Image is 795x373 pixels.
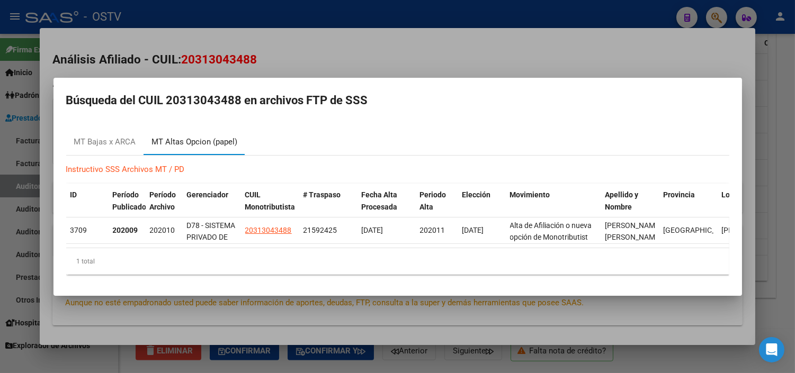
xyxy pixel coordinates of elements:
span: Período Archivo [150,190,176,211]
span: [DATE] [462,226,484,234]
span: Período Publicado [113,190,147,211]
span: 21592425 [303,226,337,234]
span: [PERSON_NAME] [722,226,779,234]
datatable-header-cell: Elección [458,184,506,230]
datatable-header-cell: Periodo Alta [416,184,458,230]
span: # Traspaso [303,190,341,199]
datatable-header-cell: Provincia [659,184,718,230]
datatable-header-cell: Período Publicado [109,184,146,230]
datatable-header-cell: Gerenciador [183,184,241,230]
h2: Búsqueda del CUIL 20313043488 en archivos FTP de SSS [66,90,729,111]
datatable-header-cell: Período Archivo [146,184,183,230]
span: Provincia [664,190,695,199]
span: [GEOGRAPHIC_DATA] [664,226,735,234]
strong: 202009 [113,226,138,234]
span: ID [70,190,77,199]
span: Elección [462,190,491,199]
span: D78 - SISTEMA PRIVADO DE SALUD S.A (MUTUAL) [187,221,236,266]
span: 202010 [150,226,175,234]
span: CUIL Monotributista [245,190,296,211]
datatable-header-cell: Movimiento [506,184,601,230]
datatable-header-cell: CUIL Monotributista [241,184,299,230]
span: 3709 [70,226,87,234]
span: Movimiento [510,190,550,199]
span: Periodo Alta [420,190,446,211]
span: [DATE] [362,226,383,234]
datatable-header-cell: Fecha Alta Procesada [358,184,416,230]
datatable-header-cell: ID [66,184,109,230]
div: 1 total [66,248,729,275]
a: Instructivo SSS Archivos MT / PD [66,165,185,174]
span: Gerenciador [187,190,229,199]
div: Open Intercom Messenger [759,337,784,362]
datatable-header-cell: Apellido y Nombre [601,184,659,230]
datatable-header-cell: Localidad [718,184,776,230]
span: Fecha Alta Procesada [362,190,398,211]
span: 20313043488 [245,226,292,234]
span: Localidad [722,190,755,199]
span: 202011 [420,226,445,234]
datatable-header-cell: # Traspaso [299,184,358,230]
div: MT Bajas x ARCA [74,136,136,148]
span: [PERSON_NAME] [PERSON_NAME] [605,221,662,242]
span: Apellido y Nombre [605,190,639,211]
span: Alta de Afiliación o nueva opción de Monotributist [510,221,592,242]
div: MT Altas Opcion (papel) [152,136,238,148]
